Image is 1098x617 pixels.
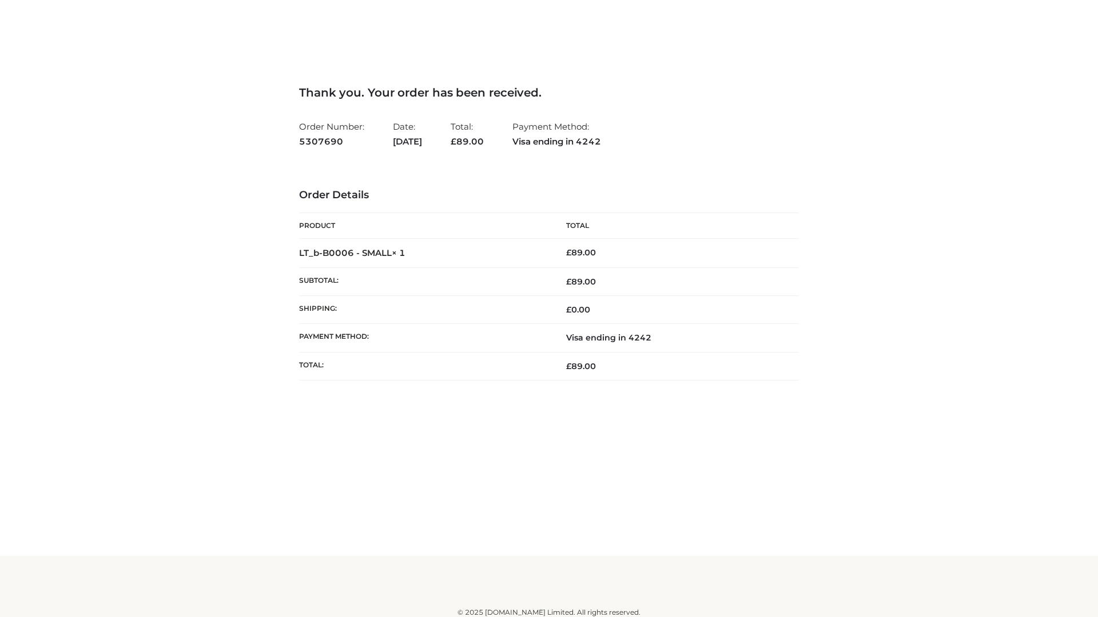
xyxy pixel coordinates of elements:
span: £ [451,136,456,147]
strong: Visa ending in 4242 [512,134,601,149]
strong: LT_b-B0006 - SMALL [299,247,405,258]
th: Subtotal: [299,267,549,295]
h3: Order Details [299,189,799,202]
h3: Thank you. Your order has been received. [299,86,799,99]
li: Date: [393,117,422,151]
th: Payment method: [299,324,549,352]
bdi: 0.00 [566,305,590,315]
li: Total: [451,117,484,151]
span: £ [566,247,571,258]
td: Visa ending in 4242 [549,324,799,352]
strong: [DATE] [393,134,422,149]
th: Total: [299,352,549,380]
th: Shipping: [299,296,549,324]
span: £ [566,277,571,287]
span: 89.00 [451,136,484,147]
li: Payment Method: [512,117,601,151]
span: £ [566,305,571,315]
bdi: 89.00 [566,247,596,258]
span: 89.00 [566,361,596,371]
strong: 5307690 [299,134,364,149]
span: 89.00 [566,277,596,287]
th: Total [549,213,799,239]
strong: × 1 [392,247,405,258]
th: Product [299,213,549,239]
li: Order Number: [299,117,364,151]
span: £ [566,361,571,371]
